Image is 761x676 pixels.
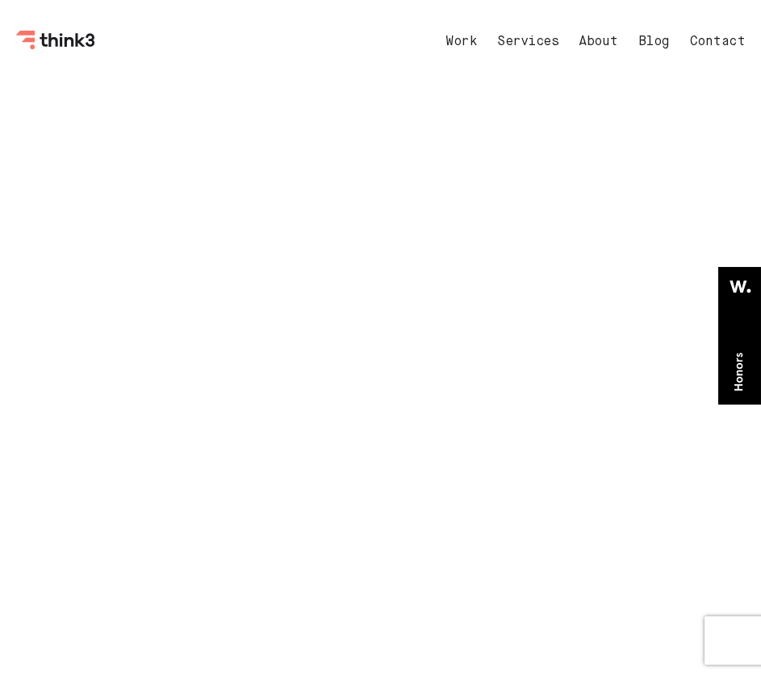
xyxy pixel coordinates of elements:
a: Contact [690,35,746,48]
a: Services [497,35,558,48]
a: Work [445,35,477,48]
a: Blog [638,35,670,48]
a: About [579,35,618,48]
a: Think3 Logo [16,37,97,52]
